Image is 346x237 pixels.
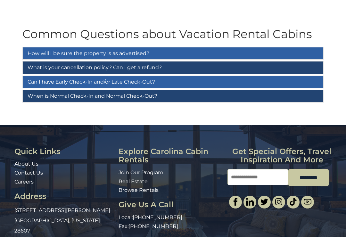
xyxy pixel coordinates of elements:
[23,76,323,88] a: Can I have Early Check-In and/or Late Check-Out?
[133,214,182,220] a: [PHONE_NUMBER]
[119,169,163,176] a: Join Our Program
[119,147,223,164] h3: Explore Carolina Cabin Rentals
[260,198,268,206] img: twitter-single.svg
[14,205,114,236] p: [STREET_ADDRESS][PERSON_NAME] [GEOGRAPHIC_DATA], [US_STATE] 28607
[14,179,34,185] a: Careers
[128,223,178,229] a: [PHONE_NUMBER]
[14,147,114,156] h3: Quick Links
[275,198,283,206] img: instagram-single.svg
[289,198,297,206] img: tiktok.svg
[14,192,114,200] h3: Address
[119,214,223,221] p: Local:
[23,47,323,60] a: How will I be sure the property is as advertised?
[119,187,159,193] a: Browse Rentals
[232,198,239,206] img: facebook-single.svg
[23,61,323,74] a: What is your cancellation policy? Can I get a refund?
[119,178,148,184] a: Real Estate
[119,223,223,230] p: Fax:
[304,198,311,206] img: youtube-light.svg
[119,200,223,209] h3: Give Us A Call
[14,170,43,176] a: Contact Us
[227,147,336,164] h3: Get special offers, travel inspiration and more
[23,90,323,102] a: When is Normal Check-In and Normal Check-Out?
[246,198,254,206] img: linkedin-single.svg
[22,28,324,41] h1: Common Questions about Vacation Rental Cabins
[14,161,38,167] a: About Us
